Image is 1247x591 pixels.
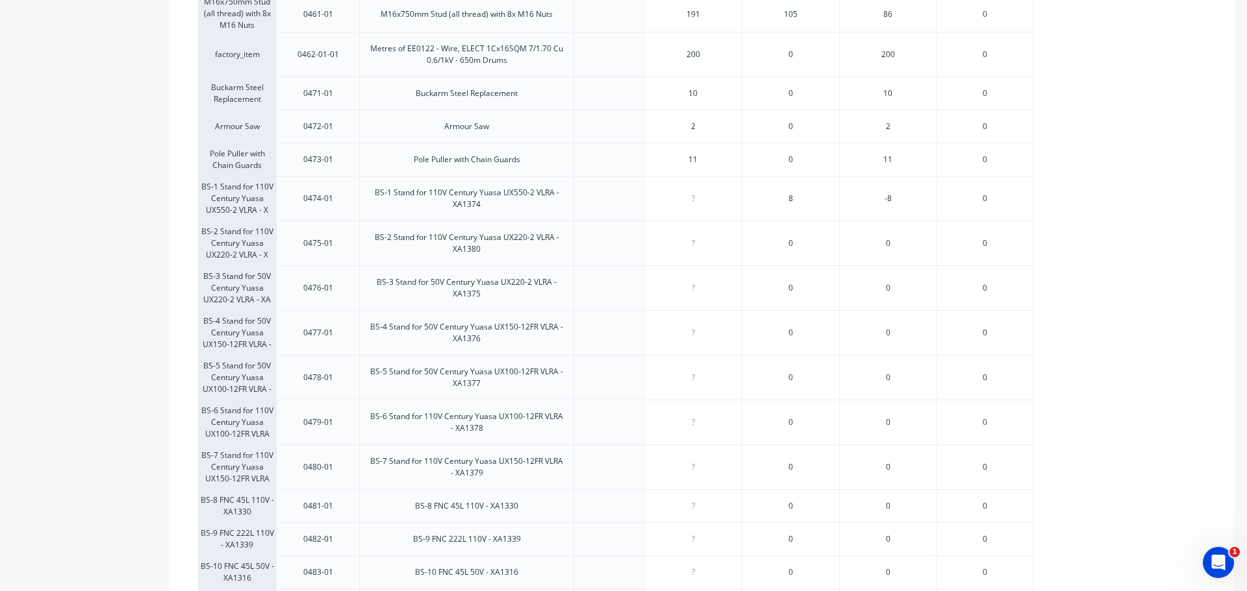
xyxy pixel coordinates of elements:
span: 0 [983,416,987,428]
span: 0 [983,237,987,249]
div: Buckarm Steel Replacement [198,77,276,110]
iframe: Intercom live chat [1203,547,1234,578]
span: 0 [788,416,793,428]
div: Pole Puller with Chain Guards [198,143,276,176]
span: 0 [983,154,987,165]
div: M16x750mm Stud (all thread) with 8x M16 Nuts [381,8,553,20]
div: 0472-01 [303,121,333,132]
span: 0 [983,500,987,512]
div: Pole Puller with Chain Guards [414,154,520,165]
div: ? [645,451,742,483]
span: 0 [788,121,793,132]
span: 0 [788,237,793,249]
div: Metres of EE0122 - Wire, ELECT 1Cx16SQM 7/1.70 Cu 0.6/1kV - 650m Drums [370,43,563,66]
div: BS-7 Stand for 110V Century Yuasa UX150-12FR VLRA - XA1379 [370,455,563,479]
span: 0 [788,282,793,294]
div: BS-5 Stand for 50V Century Yuasa UX100-12FR VLRA - [198,355,276,400]
div: ? [645,490,742,522]
div: 0461-01 [303,8,333,20]
div: 0479-01 [303,416,333,428]
div: BS-2 Stand for 110V Century Yuasa UX220-2 VLRA - XA1380 [370,232,563,255]
span: 0 [788,500,793,512]
div: BS-1 Stand for 110V Century Yuasa UX550-2 VLRA - X [198,176,276,221]
div: factory_item [198,32,276,77]
div: BS-1 Stand for 110V Century Yuasa UX550-2 VLRA - XA1374 [370,187,563,210]
span: 0 [788,154,793,165]
div: ? [645,182,742,215]
div: BS-3 Stand for 50V Century Yuasa UX220-2 VLRA - XA [198,265,276,310]
div: ? [645,361,742,394]
span: 0 [983,282,987,294]
div: 0 [839,221,937,265]
span: 0 [983,88,987,99]
div: ? [645,272,742,304]
span: 0 [983,49,987,60]
span: 0 [983,327,987,339]
span: 0 [983,121,987,132]
div: 0475-01 [303,237,333,249]
div: 0462-01-01 [297,49,339,60]
span: 0 [788,88,793,99]
div: 0 [839,522,937,555]
div: 0481-01 [303,500,333,512]
div: 0 [839,310,937,355]
div: 2 [839,110,937,143]
span: 0 [788,327,793,339]
div: 0 [839,400,937,444]
div: 200 [839,32,937,77]
div: ? [645,317,742,349]
span: 8 [788,193,793,204]
div: 2 [645,110,742,143]
div: BS-6 Stand for 110V Century Yuasa UX100-12FR VLRA [198,400,276,444]
div: BS-2 Stand for 110V Century Yuasa UX220-2 VLRA - X [198,221,276,265]
span: 0 [788,372,793,383]
div: 0 [839,265,937,310]
span: 0 [983,461,987,473]
span: 0 [788,533,793,545]
div: 11 [645,143,742,176]
div: 0 [839,355,937,400]
div: 0480-01 [303,461,333,473]
div: 200 [645,38,742,71]
div: 10 [839,77,937,110]
div: BS-9 FNC 222L 110V - XA1339 [413,533,521,545]
div: BS-8 FNC 45L 110V - XA1330 [198,489,276,522]
div: BS-4 Stand for 50V Century Yuasa UX150-12FR VLRA - XA1376 [370,321,563,344]
div: BS-7 Stand for 110V Century Yuasa UX150-12FR VLRA [198,444,276,489]
span: 0 [983,372,987,383]
div: 0 [839,555,937,588]
div: BS-5 Stand for 50V Century Yuasa UX100-12FR VLRA - XA1377 [370,366,563,389]
div: BS-6 Stand for 110V Century Yuasa UX100-12FR VLRA - XA1378 [370,411,563,434]
div: BS-10 FNC 45L 50V - XA1316 [415,566,518,578]
div: 0 [839,444,937,489]
div: 0474-01 [303,193,333,204]
div: Armour Saw [444,121,489,132]
div: Buckarm Steel Replacement [416,88,518,99]
div: 0482-01 [303,533,333,545]
div: ? [645,406,742,439]
div: 0473-01 [303,154,333,165]
div: BS-3 Stand for 50V Century Yuasa UX220-2 VLRA - XA1375 [370,276,563,300]
div: 0471-01 [303,88,333,99]
span: 0 [788,49,793,60]
span: 1 [1229,547,1240,557]
div: ? [645,227,742,259]
div: 0476-01 [303,282,333,294]
span: 0 [788,461,793,473]
div: 0483-01 [303,566,333,578]
div: 10 [645,77,742,110]
span: 105 [784,8,798,20]
div: BS-4 Stand for 50V Century Yuasa UX150-12FR VLRA - [198,310,276,355]
div: -8 [839,176,937,221]
div: 0478-01 [303,372,333,383]
div: 11 [839,143,937,176]
span: 0 [983,8,987,20]
div: BS-9 FNC 222L 110V - XA1339 [198,522,276,555]
span: 0 [983,533,987,545]
span: 0 [983,193,987,204]
div: BS-8 FNC 45L 110V - XA1330 [415,500,518,512]
span: 0 [983,566,987,578]
span: 0 [788,566,793,578]
div: BS-10 FNC 45L 50V - XA1316 [198,555,276,588]
div: 0477-01 [303,327,333,339]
